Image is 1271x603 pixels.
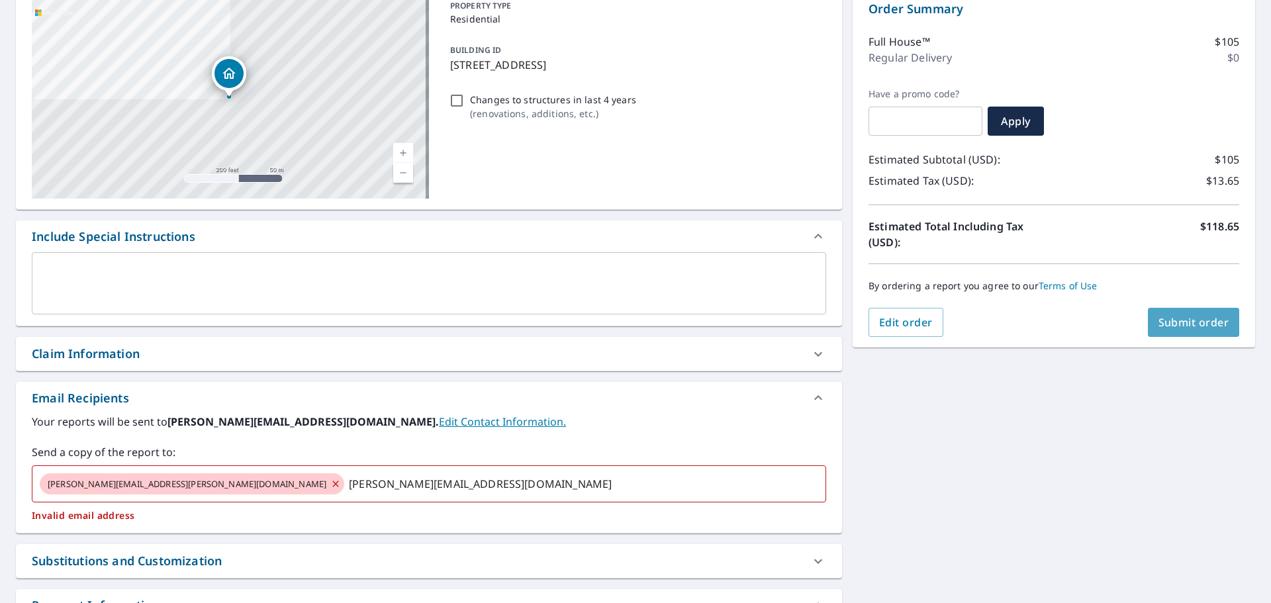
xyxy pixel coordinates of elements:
div: Substitutions and Customization [16,544,842,578]
p: Residential [450,12,821,26]
span: Submit order [1158,315,1229,330]
a: Current Level 17, Zoom Out [393,163,413,183]
span: Apply [998,114,1033,128]
p: [STREET_ADDRESS] [450,57,821,73]
div: Email Recipients [16,382,842,414]
button: Apply [988,107,1044,136]
p: BUILDING ID [450,44,501,56]
b: [PERSON_NAME][EMAIL_ADDRESS][DOMAIN_NAME]. [167,414,439,429]
div: Substitutions and Customization [32,552,222,570]
div: Claim Information [32,345,140,363]
p: Full House™ [869,34,930,50]
p: $105 [1215,152,1239,167]
span: Edit order [879,315,933,330]
p: Regular Delivery [869,50,952,66]
span: [PERSON_NAME][EMAIL_ADDRESS][PERSON_NAME][DOMAIN_NAME] [40,478,334,490]
div: [PERSON_NAME][EMAIL_ADDRESS][PERSON_NAME][DOMAIN_NAME] [40,473,344,494]
p: Changes to structures in last 4 years [470,93,636,107]
p: Estimated Subtotal (USD): [869,152,1054,167]
a: EditContactInfo [439,414,566,429]
label: Your reports will be sent to [32,414,826,430]
p: $105 [1215,34,1239,50]
div: Dropped pin, building 1, Residential property, 1182 NEW BRIGHTON PK SE CALGARY AB T2Z0X8 [212,56,246,97]
a: Current Level 17, Zoom In [393,143,413,163]
p: By ordering a report you agree to our [869,280,1239,292]
p: $13.65 [1206,173,1239,189]
p: $0 [1227,50,1239,66]
p: Invalid email address [32,510,826,522]
p: ( renovations, additions, etc. ) [470,107,636,120]
label: Send a copy of the report to: [32,444,826,460]
label: Have a promo code? [869,88,982,100]
p: $118.65 [1200,218,1239,250]
a: Terms of Use [1039,279,1098,292]
div: Include Special Instructions [16,220,842,252]
div: Include Special Instructions [32,228,195,246]
div: Email Recipients [32,389,129,407]
button: Edit order [869,308,943,337]
div: Claim Information [16,337,842,371]
p: Estimated Total Including Tax (USD): [869,218,1054,250]
button: Submit order [1148,308,1240,337]
p: Estimated Tax (USD): [869,173,1054,189]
